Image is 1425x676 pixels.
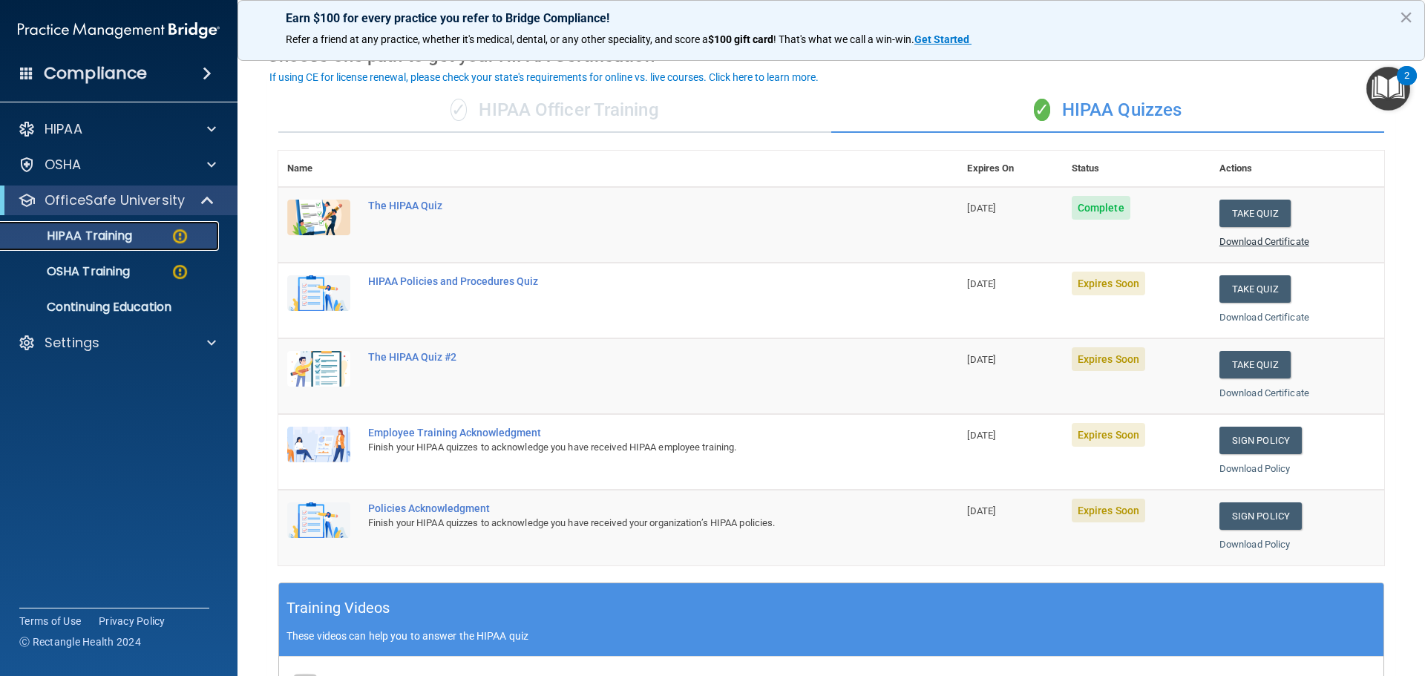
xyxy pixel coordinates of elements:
span: ✓ [451,99,467,121]
button: If using CE for license renewal, please check your state's requirements for online vs. live cours... [267,70,821,85]
p: HIPAA [45,120,82,138]
strong: Get Started [914,33,969,45]
p: Settings [45,334,99,352]
span: Expires Soon [1072,272,1145,295]
div: HIPAA Policies and Procedures Quiz [368,275,884,287]
h5: Training Videos [286,595,390,621]
h4: Compliance [44,63,147,84]
button: Close [1399,5,1413,29]
div: Finish your HIPAA quizzes to acknowledge you have received HIPAA employee training. [368,439,884,456]
span: [DATE] [967,354,995,365]
span: Expires Soon [1072,423,1145,447]
a: Get Started [914,33,972,45]
div: The HIPAA Quiz [368,200,884,211]
p: Earn $100 for every practice you refer to Bridge Compliance! [286,11,1377,25]
div: The HIPAA Quiz #2 [368,351,884,363]
a: Download Certificate [1219,312,1309,323]
span: [DATE] [967,203,995,214]
span: Refer a friend at any practice, whether it's medical, dental, or any other speciality, and score a [286,33,708,45]
strong: $100 gift card [708,33,773,45]
button: Take Quiz [1219,351,1291,378]
div: If using CE for license renewal, please check your state's requirements for online vs. live cours... [269,72,819,82]
img: PMB logo [18,16,220,45]
div: Finish your HIPAA quizzes to acknowledge you have received your organization’s HIPAA policies. [368,514,884,532]
a: Settings [18,334,216,352]
th: Expires On [958,151,1062,187]
th: Actions [1211,151,1384,187]
a: Download Policy [1219,539,1291,550]
p: Continuing Education [10,300,212,315]
p: OfficeSafe University [45,191,185,209]
div: Employee Training Acknowledgment [368,427,884,439]
button: Open Resource Center, 2 new notifications [1366,67,1410,111]
span: [DATE] [967,505,995,516]
p: These videos can help you to answer the HIPAA quiz [286,630,1376,642]
div: Policies Acknowledgment [368,502,884,514]
a: HIPAA [18,120,216,138]
th: Name [278,151,359,187]
img: warning-circle.0cc9ac19.png [171,263,189,281]
span: Expires Soon [1072,347,1145,371]
a: Download Certificate [1219,236,1309,247]
span: [DATE] [967,430,995,441]
span: Complete [1072,196,1130,220]
div: HIPAA Officer Training [278,88,831,133]
span: Expires Soon [1072,499,1145,522]
a: OSHA [18,156,216,174]
button: Take Quiz [1219,200,1291,227]
div: 2 [1404,76,1409,95]
span: Ⓒ Rectangle Health 2024 [19,634,141,649]
span: ✓ [1034,99,1050,121]
p: HIPAA Training [10,229,132,243]
p: OSHA Training [10,264,130,279]
span: ! That's what we call a win-win. [773,33,914,45]
img: warning-circle.0cc9ac19.png [171,227,189,246]
p: OSHA [45,156,82,174]
div: HIPAA Quizzes [831,88,1384,133]
a: Download Policy [1219,463,1291,474]
a: Sign Policy [1219,502,1302,530]
button: Take Quiz [1219,275,1291,303]
span: [DATE] [967,278,995,289]
th: Status [1063,151,1211,187]
a: Sign Policy [1219,427,1302,454]
a: OfficeSafe University [18,191,215,209]
a: Terms of Use [19,614,81,629]
a: Download Certificate [1219,387,1309,398]
a: Privacy Policy [99,614,166,629]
